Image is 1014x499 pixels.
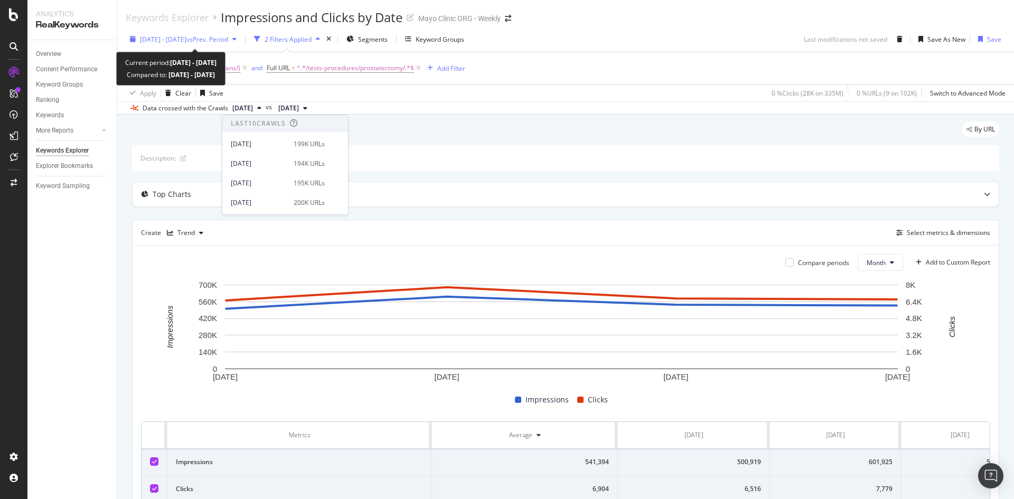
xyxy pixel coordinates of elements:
[36,95,59,106] div: Ranking
[161,84,191,101] button: Clear
[36,64,109,75] a: Content Performance
[951,430,970,440] div: [DATE]
[126,12,209,23] a: Keywords Explorer
[906,297,922,306] text: 6.4K
[140,35,186,44] span: [DATE] - [DATE]
[947,316,956,337] text: Clicks
[987,35,1001,44] div: Save
[36,181,90,192] div: Keyword Sampling
[213,373,238,382] text: [DATE]
[36,125,99,136] a: More Reports
[778,484,893,494] div: 7,779
[910,484,1010,494] div: 6,705
[167,449,432,476] td: Impressions
[974,126,995,133] span: By URL
[906,280,915,289] text: 8K
[509,430,532,440] div: Average
[175,89,191,98] div: Clear
[772,89,843,98] div: 0 % Clicks ( 28K on 335M )
[892,227,990,239] button: Select metrics & dimensions
[978,463,1003,488] div: Open Intercom Messenger
[36,145,109,156] a: Keywords Explorer
[36,95,109,106] a: Ranking
[251,63,262,73] button: and
[358,35,388,44] span: Segments
[867,258,886,267] span: Month
[588,393,608,406] span: Clicks
[231,159,287,168] div: [DATE]
[251,63,262,72] div: and
[153,189,191,200] div: Top Charts
[186,35,228,44] span: vs Prev. Period
[804,35,887,44] div: Last modifications not saved
[36,79,109,90] a: Keyword Groups
[167,70,215,79] b: [DATE] - [DATE]
[962,122,999,137] div: legacy label
[176,430,423,440] div: Metrics
[266,102,274,112] span: vs
[170,58,217,67] b: [DATE] - [DATE]
[525,393,569,406] span: Impressions
[927,35,965,44] div: Save As New
[342,31,392,48] button: Segments
[930,89,1006,98] div: Switch to Advanced Mode
[858,254,903,271] button: Month
[440,484,609,494] div: 6,904
[914,31,965,48] button: Save As New
[626,484,761,494] div: 6,516
[36,64,97,75] div: Content Performance
[221,8,402,26] div: Impressions and Clicks by Date
[906,314,922,323] text: 4.8K
[274,102,312,115] button: [DATE]
[324,34,333,44] div: times
[265,35,312,44] div: 2 Filters Applied
[141,224,208,241] div: Create
[423,62,465,74] button: Add Filter
[974,31,1001,48] button: Save
[267,63,290,72] span: Full URL
[177,230,195,236] div: Trend
[126,84,156,101] button: Apply
[213,364,217,373] text: 0
[36,8,108,19] div: Analytics
[36,79,83,90] div: Keyword Groups
[140,154,176,163] div: Description:
[278,103,299,113] span: 2025 Mar. 18th
[294,159,325,168] div: 194K URLs
[294,139,325,149] div: 199K URLs
[127,69,215,81] div: Compared to:
[505,15,511,22] div: arrow-right-arrow-left
[292,63,295,72] span: =
[125,57,217,69] div: Current period:
[232,103,253,113] span: 2025 Jul. 16th
[231,139,287,149] div: [DATE]
[684,430,703,440] div: [DATE]
[199,297,217,306] text: 560K
[910,457,1010,467] div: 534,888
[294,178,325,188] div: 195K URLs
[165,305,174,348] text: Impressions
[36,161,109,172] a: Explorer Bookmarks
[231,119,286,128] div: Last 10 Crawls
[36,145,89,156] div: Keywords Explorer
[778,457,893,467] div: 601,925
[36,110,109,121] a: Keywords
[141,279,982,385] svg: A chart.
[437,64,465,73] div: Add Filter
[926,259,990,266] div: Add to Custom Report
[663,373,688,382] text: [DATE]
[36,161,93,172] div: Explorer Bookmarks
[36,19,108,31] div: RealKeywords
[906,331,922,340] text: 3.2K
[199,314,217,323] text: 420K
[826,430,845,440] div: [DATE]
[231,178,287,188] div: [DATE]
[196,84,223,101] button: Save
[126,31,241,48] button: [DATE] - [DATE]vsPrev. Period
[401,31,468,48] button: Keyword Groups
[435,373,459,382] text: [DATE]
[907,228,990,237] div: Select metrics & dimensions
[416,35,464,44] div: Keyword Groups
